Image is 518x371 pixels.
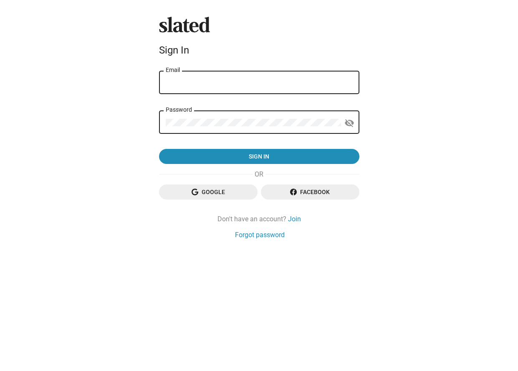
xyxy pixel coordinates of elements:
[261,184,359,200] button: Facebook
[235,230,285,239] a: Forgot password
[159,44,359,56] div: Sign In
[166,184,251,200] span: Google
[288,215,301,223] a: Join
[268,184,353,200] span: Facebook
[159,215,359,223] div: Don't have an account?
[159,149,359,164] button: Sign in
[166,149,353,164] span: Sign in
[159,184,258,200] button: Google
[344,117,354,130] mat-icon: visibility_off
[159,17,359,59] sl-branding: Sign In
[341,115,358,131] button: Show password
